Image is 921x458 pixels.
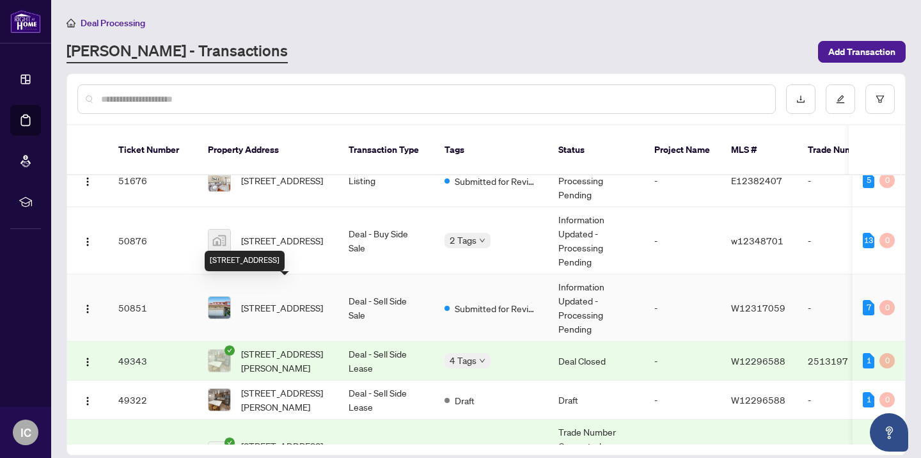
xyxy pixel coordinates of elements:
span: edit [836,95,845,104]
span: Submitted for Review [455,301,538,315]
span: [STREET_ADDRESS][PERSON_NAME] [241,347,328,375]
a: [PERSON_NAME] - Transactions [67,40,288,63]
td: Draft [548,381,644,420]
td: New Submission - Processing Pending [548,154,644,207]
td: - [644,342,721,381]
div: 0 [879,392,895,407]
span: [STREET_ADDRESS] [241,233,323,248]
span: check-circle [224,438,235,448]
span: down [479,237,485,244]
img: Logo [83,396,93,406]
td: Deal Closed [548,342,644,381]
div: 13 [863,233,874,248]
div: 0 [879,233,895,248]
td: Deal - Sell Side Lease [338,381,434,420]
th: Project Name [644,125,721,175]
td: 50851 [108,274,198,342]
th: Trade Number [798,125,887,175]
td: Listing [338,154,434,207]
td: - [644,381,721,420]
td: 49343 [108,342,198,381]
button: Add Transaction [818,41,906,63]
span: 4 Tags [450,353,476,368]
button: Logo [77,390,98,410]
span: Add Transaction [828,42,895,62]
span: W12296588 [731,394,785,406]
img: thumbnail-img [209,389,230,411]
td: Deal - Buy Side Sale [338,207,434,274]
td: Deal - Sell Side Lease [338,342,434,381]
button: Logo [77,170,98,191]
span: filter [876,95,885,104]
img: thumbnail-img [209,170,230,191]
img: Logo [83,177,93,187]
span: [STREET_ADDRESS][PERSON_NAME] [241,386,328,414]
button: edit [826,84,855,114]
button: Open asap [870,413,908,452]
div: 1 [863,353,874,368]
th: Property Address [198,125,338,175]
td: 2513197 [798,342,887,381]
button: Logo [77,351,98,371]
span: E12382407 [731,175,782,186]
th: Status [548,125,644,175]
span: [STREET_ADDRESS] [241,301,323,315]
img: thumbnail-img [209,230,230,251]
span: [STREET_ADDRESS] [241,173,323,187]
button: Logo [77,297,98,318]
td: Information Updated - Processing Pending [548,207,644,274]
span: Draft [455,393,475,407]
td: 49322 [108,381,198,420]
span: home [67,19,75,28]
span: Submitted for Review [455,174,538,188]
td: 51676 [108,154,198,207]
th: Transaction Type [338,125,434,175]
span: Deal Processing [81,17,145,29]
th: Tags [434,125,548,175]
span: download [796,95,805,104]
span: IC [20,423,31,441]
td: Information Updated - Processing Pending [548,274,644,342]
button: download [786,84,815,114]
td: Deal - Sell Side Sale [338,274,434,342]
th: MLS # [721,125,798,175]
td: - [644,207,721,274]
span: W12317059 [731,302,785,313]
span: check-circle [224,345,235,356]
td: - [798,154,887,207]
button: Logo [77,230,98,251]
img: logo [10,10,41,33]
span: down [479,358,485,364]
span: w12348701 [731,235,783,246]
div: 5 [863,173,874,188]
th: Ticket Number [108,125,198,175]
img: thumbnail-img [209,297,230,319]
button: filter [865,84,895,114]
span: W12296588 [731,355,785,367]
td: 50876 [108,207,198,274]
td: - [798,274,887,342]
img: Logo [83,237,93,247]
img: thumbnail-img [209,350,230,372]
div: 1 [863,392,874,407]
div: [STREET_ADDRESS] [205,251,285,271]
img: Logo [83,357,93,367]
td: - [798,207,887,274]
div: 0 [879,300,895,315]
div: 7 [863,300,874,315]
td: - [644,154,721,207]
div: 0 [879,353,895,368]
span: 2 Tags [450,233,476,248]
td: - [644,274,721,342]
div: 0 [879,173,895,188]
img: Logo [83,304,93,314]
td: - [798,381,887,420]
